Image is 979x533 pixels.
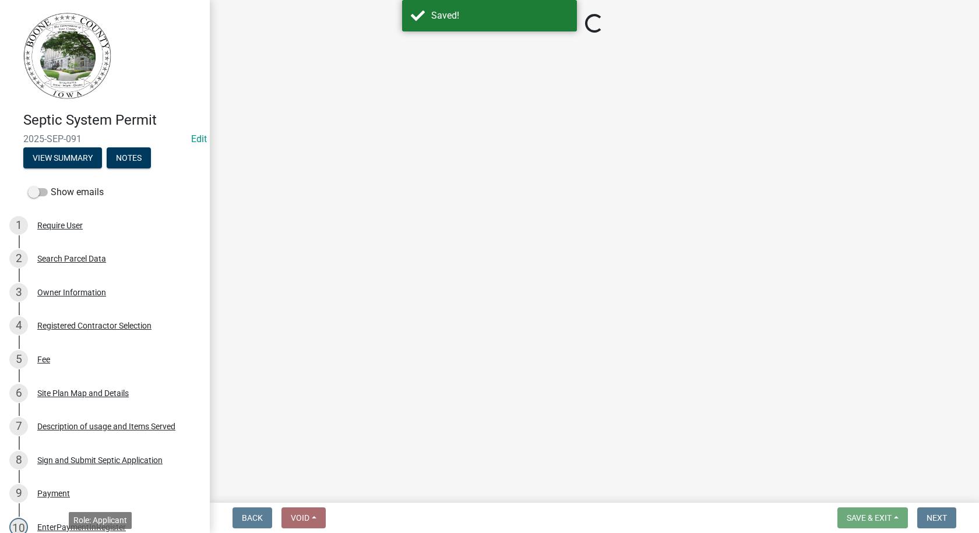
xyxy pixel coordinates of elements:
div: 9 [9,484,28,503]
a: Edit [191,133,207,144]
span: Next [927,513,947,523]
label: Show emails [28,185,104,199]
div: 6 [9,384,28,403]
div: 1 [9,216,28,235]
div: Saved! [431,9,568,23]
div: 5 [9,350,28,369]
div: Role: Applicant [69,512,132,529]
button: View Summary [23,147,102,168]
div: Sign and Submit Septic Application [37,456,163,464]
div: 7 [9,417,28,436]
span: 2025-SEP-091 [23,133,186,144]
wm-modal-confirm: Summary [23,154,102,163]
span: Void [291,513,309,523]
wm-modal-confirm: Edit Application Number [191,133,207,144]
div: Fee [37,355,50,363]
div: Payment [37,489,70,497]
button: Void [281,507,326,528]
div: Search Parcel Data [37,255,106,263]
button: Notes [107,147,151,168]
button: Back [233,507,272,528]
div: Description of usage and Items Served [37,422,175,430]
div: 2 [9,249,28,268]
div: 8 [9,451,28,470]
div: 3 [9,283,28,302]
span: Back [242,513,263,523]
div: 4 [9,316,28,335]
div: Owner Information [37,288,106,296]
div: Registered Contractor Selection [37,322,152,330]
wm-modal-confirm: Notes [107,154,151,163]
div: EnterPaymentInRegister [37,523,126,531]
img: Boone County, Iowa [23,12,112,100]
div: Site Plan Map and Details [37,389,129,397]
button: Next [917,507,956,528]
h4: Septic System Permit [23,112,200,129]
button: Save & Exit [837,507,908,528]
span: Save & Exit [847,513,892,523]
div: Require User [37,221,83,230]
